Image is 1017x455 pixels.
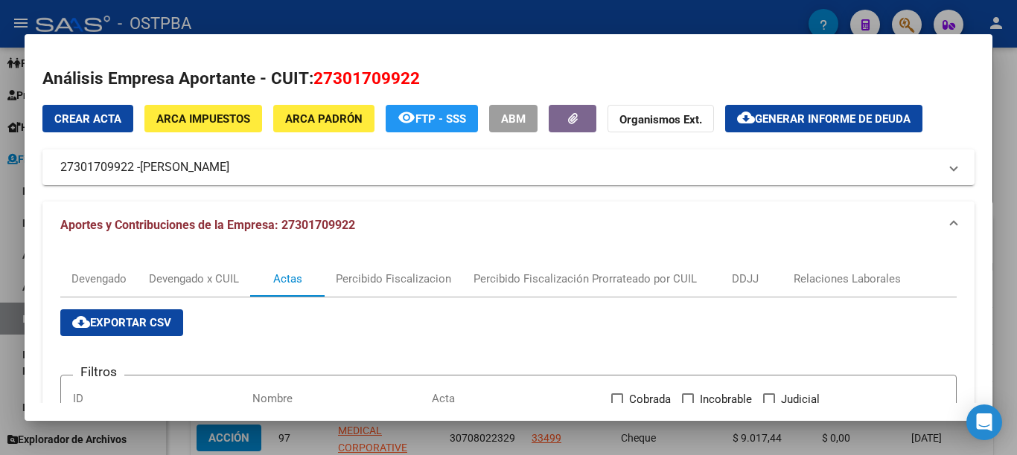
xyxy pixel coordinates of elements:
span: ARCA Impuestos [156,112,250,126]
span: Crear Acta [54,112,121,126]
div: Open Intercom Messenger [966,404,1002,440]
mat-icon: cloud_download [737,109,755,126]
div: DDJJ [732,271,759,287]
span: Aportes y Contribuciones de la Empresa: 27301709922 [60,218,355,232]
span: Exportar CSV [72,316,171,329]
span: Judicial [781,390,820,408]
span: ARCA Padrón [285,112,363,126]
div: Relaciones Laborales [794,271,901,287]
div: Percibido Fiscalizacion [336,271,451,287]
h2: Análisis Empresa Aportante - CUIT: [42,66,975,91]
span: 27301709922 [313,68,420,88]
h3: Filtros [73,364,124,380]
span: FTP - SSS [415,112,466,126]
mat-icon: remove_red_eye [398,109,415,126]
button: ARCA Impuestos [144,105,262,132]
button: FTP - SSS [386,105,478,132]
button: Crear Acta [42,105,133,132]
span: [PERSON_NAME] [140,158,229,176]
mat-icon: cloud_download [72,313,90,331]
span: Incobrable [700,390,752,408]
div: Devengado x CUIL [149,271,239,287]
span: Cobrada [629,390,671,408]
strong: Organismos Ext. [619,113,702,126]
mat-expansion-panel-header: 27301709922 -[PERSON_NAME] [42,149,975,185]
button: Organismos Ext. [608,105,714,132]
span: Generar informe de deuda [755,112,911,126]
button: ARCA Padrón [273,105,374,132]
div: Actas [273,271,302,287]
button: Exportar CSV [60,309,183,336]
mat-panel-title: 27301709922 - [60,158,939,176]
div: Percibido Fiscalización Prorrateado por CUIL [474,271,697,287]
div: Devengado [71,271,127,287]
button: ABM [489,105,538,132]
span: ABM [501,112,526,126]
mat-expansion-panel-header: Aportes y Contribuciones de la Empresa: 27301709922 [42,201,975,249]
button: Generar informe de deuda [725,105,922,132]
